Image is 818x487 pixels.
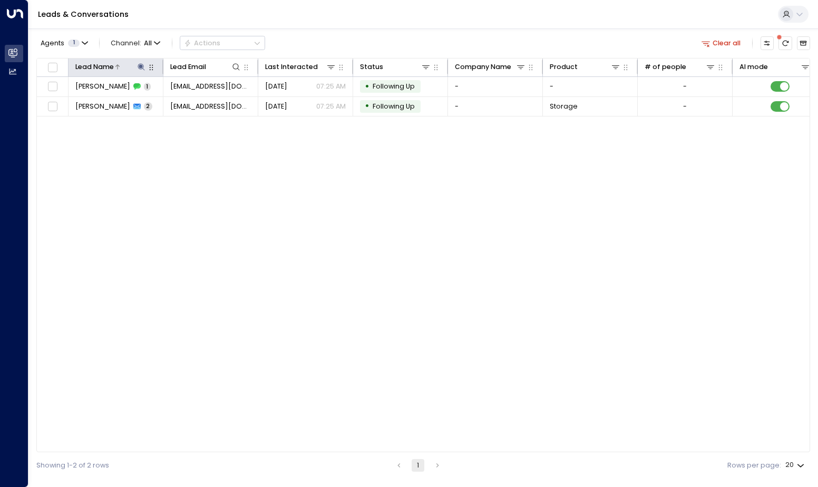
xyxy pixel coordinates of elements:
[265,82,287,91] span: Aug 20, 2025
[797,36,810,50] button: Archived Leads
[373,102,415,111] span: Following Up
[683,102,687,111] div: -
[455,61,511,73] div: Company Name
[184,39,220,47] div: Actions
[550,61,621,73] div: Product
[316,102,346,111] p: 07:25 AM
[265,61,318,73] div: Last Interacted
[455,61,527,73] div: Company Name
[68,40,80,47] span: 1
[36,461,109,471] div: Showing 1-2 of 2 rows
[107,36,164,50] span: Channel:
[761,36,774,50] button: Customize
[75,61,114,73] div: Lead Name
[170,61,242,73] div: Lead Email
[144,83,151,91] span: 1
[543,77,638,96] td: -
[365,98,369,114] div: •
[46,61,59,73] span: Toggle select all
[448,77,543,96] td: -
[550,61,578,73] div: Product
[550,102,578,111] span: Storage
[373,82,415,91] span: Following Up
[785,458,806,472] div: 20
[170,102,251,111] span: hopemasola@yahoo.co.uk
[170,82,251,91] span: hopemasola@yahoo.co.uk
[778,36,792,50] span: There are new threads available. Refresh the grid to view the latest updates.
[645,61,716,73] div: # of people
[683,82,687,91] div: -
[392,459,445,472] nav: pagination navigation
[448,97,543,116] td: -
[41,40,64,47] span: Agents
[360,61,383,73] div: Status
[412,459,424,472] button: page 1
[698,36,745,50] button: Clear all
[316,82,346,91] p: 07:25 AM
[144,102,152,110] span: 2
[265,102,287,111] span: Aug 19, 2025
[38,9,129,20] a: Leads & Conversations
[144,40,152,47] span: All
[739,61,768,73] div: AI mode
[46,81,59,93] span: Toggle select row
[180,36,265,50] div: Button group with a nested menu
[107,36,164,50] button: Channel:All
[265,61,337,73] div: Last Interacted
[75,102,130,111] span: Hopewell Masola
[46,101,59,113] span: Toggle select row
[170,61,206,73] div: Lead Email
[75,82,130,91] span: Hopewell Masola
[180,36,265,50] button: Actions
[75,61,147,73] div: Lead Name
[360,61,432,73] div: Status
[727,461,781,471] label: Rows per page:
[36,36,91,50] button: Agents1
[739,61,811,73] div: AI mode
[365,79,369,95] div: •
[645,61,686,73] div: # of people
